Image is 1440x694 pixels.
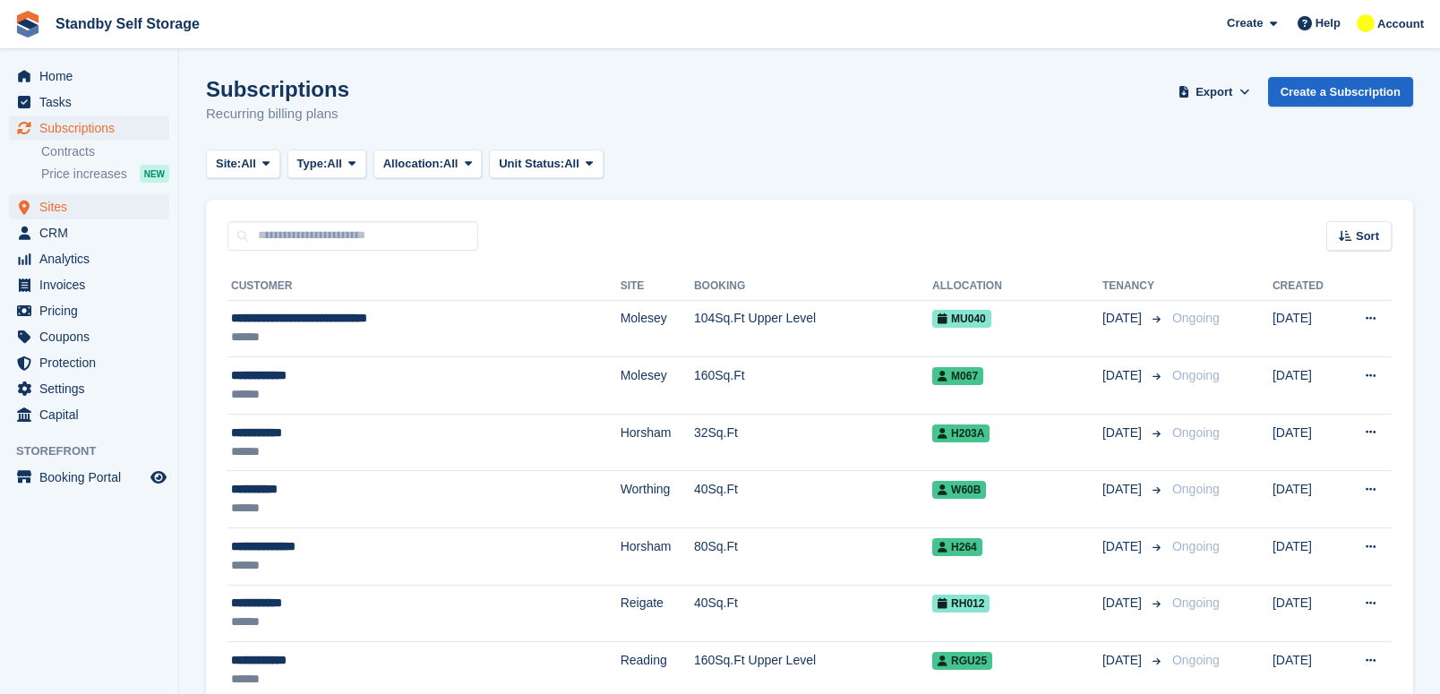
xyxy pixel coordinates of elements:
[621,471,694,528] td: Worthing
[241,155,256,173] span: All
[1273,585,1341,642] td: [DATE]
[1102,366,1145,385] span: [DATE]
[9,324,169,349] a: menu
[499,155,564,173] span: Unit Status:
[621,414,694,471] td: Horsham
[1102,594,1145,613] span: [DATE]
[932,310,991,328] span: MU040
[39,272,147,297] span: Invoices
[41,143,169,160] a: Contracts
[9,64,169,89] a: menu
[1102,272,1165,301] th: Tenancy
[489,150,603,179] button: Unit Status: All
[39,298,147,323] span: Pricing
[1273,414,1341,471] td: [DATE]
[1102,309,1145,328] span: [DATE]
[1172,482,1220,496] span: Ongoing
[48,9,207,39] a: Standby Self Storage
[287,150,366,179] button: Type: All
[39,90,147,115] span: Tasks
[39,64,147,89] span: Home
[16,442,178,460] span: Storefront
[694,272,932,301] th: Booking
[41,164,169,184] a: Price increases NEW
[1172,311,1220,325] span: Ongoing
[932,424,990,442] span: H203A
[9,246,169,271] a: menu
[621,528,694,586] td: Horsham
[1102,424,1145,442] span: [DATE]
[9,272,169,297] a: menu
[1357,14,1375,32] img: Glenn Fisher
[1172,653,1220,667] span: Ongoing
[9,90,169,115] a: menu
[1102,651,1145,670] span: [DATE]
[1102,537,1145,556] span: [DATE]
[1356,227,1379,245] span: Sort
[932,538,982,556] span: H264
[1268,77,1413,107] a: Create a Subscription
[621,272,694,301] th: Site
[41,166,127,183] span: Price increases
[39,246,147,271] span: Analytics
[932,272,1102,301] th: Allocation
[1273,528,1341,586] td: [DATE]
[216,155,241,173] span: Site:
[9,465,169,490] a: menu
[39,402,147,427] span: Capital
[694,414,932,471] td: 32Sq.Ft
[9,194,169,219] a: menu
[297,155,328,173] span: Type:
[694,357,932,415] td: 160Sq.Ft
[39,116,147,141] span: Subscriptions
[932,652,992,670] span: RGU25
[1273,272,1341,301] th: Created
[383,155,443,173] span: Allocation:
[327,155,342,173] span: All
[1172,425,1220,440] span: Ongoing
[694,471,932,528] td: 40Sq.Ft
[1273,300,1341,357] td: [DATE]
[1273,471,1341,528] td: [DATE]
[1273,357,1341,415] td: [DATE]
[932,481,986,499] span: W60B
[1172,368,1220,382] span: Ongoing
[9,350,169,375] a: menu
[206,77,349,101] h1: Subscriptions
[39,324,147,349] span: Coupons
[227,272,621,301] th: Customer
[206,150,280,179] button: Site: All
[9,220,169,245] a: menu
[932,595,990,613] span: RH012
[621,585,694,642] td: Reigate
[9,402,169,427] a: menu
[9,376,169,401] a: menu
[206,104,349,124] p: Recurring billing plans
[443,155,459,173] span: All
[694,300,932,357] td: 104Sq.Ft Upper Level
[1227,14,1263,32] span: Create
[148,467,169,488] a: Preview store
[694,528,932,586] td: 80Sq.Ft
[1175,77,1254,107] button: Export
[1172,595,1220,610] span: Ongoing
[39,350,147,375] span: Protection
[1377,15,1424,33] span: Account
[621,300,694,357] td: Molesey
[1316,14,1341,32] span: Help
[932,367,983,385] span: M067
[39,465,147,490] span: Booking Portal
[564,155,579,173] span: All
[1102,480,1145,499] span: [DATE]
[14,11,41,38] img: stora-icon-8386f47178a22dfd0bd8f6a31ec36ba5ce8667c1dd55bd0f319d3a0aa187defe.svg
[621,357,694,415] td: Molesey
[9,116,169,141] a: menu
[39,194,147,219] span: Sites
[1172,539,1220,553] span: Ongoing
[373,150,483,179] button: Allocation: All
[9,298,169,323] a: menu
[694,585,932,642] td: 40Sq.Ft
[1196,83,1232,101] span: Export
[39,220,147,245] span: CRM
[140,165,169,183] div: NEW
